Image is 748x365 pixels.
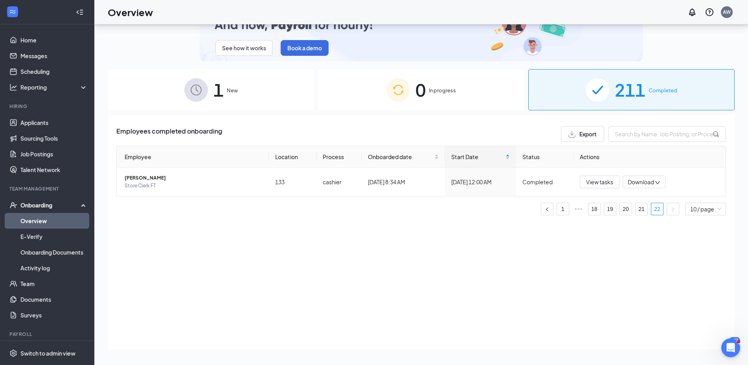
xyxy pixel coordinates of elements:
[20,48,88,64] a: Messages
[667,203,679,215] button: right
[588,203,600,215] a: 18
[20,307,88,323] a: Surveys
[125,182,263,190] span: Store Clerk FT
[20,162,88,178] a: Talent Network
[20,349,75,357] div: Switch to admin view
[125,174,263,182] span: [PERSON_NAME]
[20,146,88,162] a: Job Postings
[721,338,740,357] iframe: Intercom live chat
[20,229,88,244] a: E-Verify
[20,130,88,146] a: Sourcing Tools
[651,203,663,215] a: 22
[573,146,726,168] th: Actions
[429,86,456,94] span: In progress
[227,86,238,94] span: New
[215,40,273,56] button: See how it works
[281,40,329,56] button: Book a demo
[705,7,714,17] svg: QuestionInfo
[516,146,573,168] th: Status
[415,76,426,103] span: 0
[557,203,569,215] a: 1
[108,6,153,19] h1: Overview
[723,9,731,15] div: AW
[604,203,616,215] a: 19
[362,146,445,168] th: Onboarded date
[20,244,88,260] a: Onboarding Documents
[545,207,550,212] span: left
[729,337,740,344] div: 177
[620,203,632,215] a: 20
[9,201,17,209] svg: UserCheck
[671,207,675,212] span: right
[9,83,17,91] svg: Analysis
[213,76,224,103] span: 1
[20,201,81,209] div: Onboarding
[586,178,613,186] span: View tasks
[619,203,632,215] li: 20
[557,203,569,215] li: 1
[76,8,84,16] svg: Collapse
[686,203,726,215] div: Page Size
[655,180,660,185] span: down
[368,178,439,186] div: [DATE] 8:34 AM
[20,83,88,91] div: Reporting
[690,203,721,215] span: 10 / page
[579,131,597,137] span: Export
[635,203,648,215] li: 21
[541,203,553,215] button: left
[9,8,17,16] svg: WorkstreamLogo
[636,203,647,215] a: 21
[116,126,222,142] span: Employees completed onboarding
[522,178,567,186] div: Completed
[572,203,585,215] li: Previous 5 Pages
[628,178,654,186] span: Download
[451,178,510,186] div: [DATE] 12:00 AM
[608,126,726,142] input: Search by Name, Job Posting, or Process
[316,168,362,196] td: cashier
[20,213,88,229] a: Overview
[451,152,504,161] span: Start Date
[20,32,88,48] a: Home
[687,7,697,17] svg: Notifications
[9,103,86,110] div: Hiring
[269,146,316,168] th: Location
[572,203,585,215] span: •••
[561,126,604,142] button: Export
[20,64,88,79] a: Scheduling
[649,86,677,94] span: Completed
[9,349,17,357] svg: Settings
[20,276,88,292] a: Team
[316,146,362,168] th: Process
[20,292,88,307] a: Documents
[20,260,88,276] a: Activity log
[667,203,679,215] li: Next Page
[541,203,553,215] li: Previous Page
[117,146,269,168] th: Employee
[615,76,645,103] span: 211
[580,176,619,188] button: View tasks
[9,331,86,337] div: Payroll
[269,168,316,196] td: 133
[9,185,86,192] div: Team Management
[368,152,433,161] span: Onboarded date
[20,115,88,130] a: Applicants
